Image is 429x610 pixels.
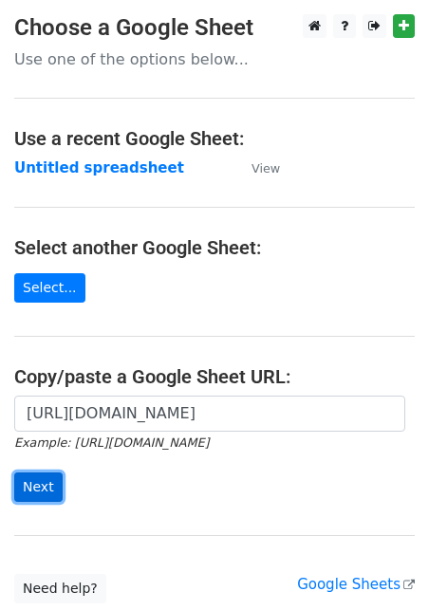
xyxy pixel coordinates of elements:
h4: Copy/paste a Google Sheet URL: [14,365,415,388]
a: View [233,159,280,176]
input: Next [14,472,63,502]
h3: Choose a Google Sheet [14,14,415,42]
h4: Use a recent Google Sheet: [14,127,415,150]
small: View [252,161,280,176]
small: Example: [URL][DOMAIN_NAME] [14,435,209,450]
a: Untitled spreadsheet [14,159,184,176]
a: Select... [14,273,85,303]
iframe: Chat Widget [334,519,429,610]
p: Use one of the options below... [14,49,415,69]
h4: Select another Google Sheet: [14,236,415,259]
a: Google Sheets [297,576,415,593]
input: Paste your Google Sheet URL here [14,396,405,432]
a: Need help? [14,574,106,603]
